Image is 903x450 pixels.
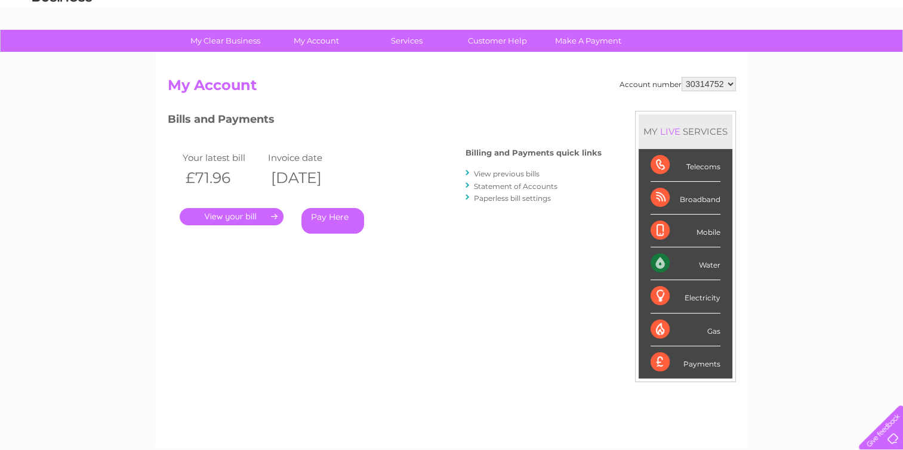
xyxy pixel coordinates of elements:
a: Services [357,30,456,52]
h2: My Account [168,77,736,100]
div: MY SERVICES [639,114,732,148]
td: Your latest bill [180,150,266,166]
h3: Bills and Payments [168,111,602,132]
div: Gas [651,314,720,346]
div: LIVE [658,126,683,137]
th: £71.96 [180,166,266,190]
a: My Clear Business [176,30,275,52]
div: Water [651,247,720,280]
a: . [180,208,283,225]
div: Mobile [651,215,720,247]
img: logo.png [32,31,93,67]
a: Blog [799,51,816,60]
a: Telecoms [756,51,792,60]
a: Customer Help [448,30,547,52]
a: 0333 014 3131 [678,6,760,21]
a: View previous bills [474,169,540,178]
a: Make A Payment [539,30,637,52]
a: My Account [267,30,365,52]
a: Water [693,51,716,60]
div: Clear Business is a trading name of Verastar Limited (registered in [GEOGRAPHIC_DATA] No. 3667643... [170,7,734,58]
a: Contact [824,51,853,60]
div: Broadband [651,182,720,215]
a: Statement of Accounts [474,182,557,191]
h4: Billing and Payments quick links [466,148,602,157]
div: Account number [620,77,736,91]
a: Pay Here [301,208,364,234]
a: Log out [864,51,892,60]
a: Energy [723,51,749,60]
td: Invoice date [265,150,351,166]
div: Telecoms [651,149,720,182]
a: Paperless bill settings [474,194,551,203]
div: Electricity [651,280,720,313]
div: Payments [651,346,720,378]
th: [DATE] [265,166,351,190]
